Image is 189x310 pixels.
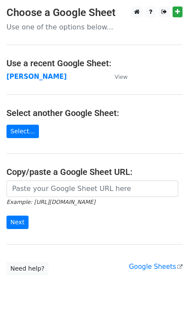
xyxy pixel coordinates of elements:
h4: Use a recent Google Sheet: [6,58,183,68]
h4: Select another Google Sheet: [6,108,183,118]
h3: Choose a Google Sheet [6,6,183,19]
a: [PERSON_NAME] [6,73,67,81]
p: Use one of the options below... [6,23,183,32]
input: Next [6,216,29,229]
small: View [115,74,128,80]
a: Need help? [6,262,48,275]
a: View [106,73,128,81]
h4: Copy/paste a Google Sheet URL: [6,167,183,177]
input: Paste your Google Sheet URL here [6,181,178,197]
a: Select... [6,125,39,138]
a: Google Sheets [129,263,183,271]
small: Example: [URL][DOMAIN_NAME] [6,199,95,205]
